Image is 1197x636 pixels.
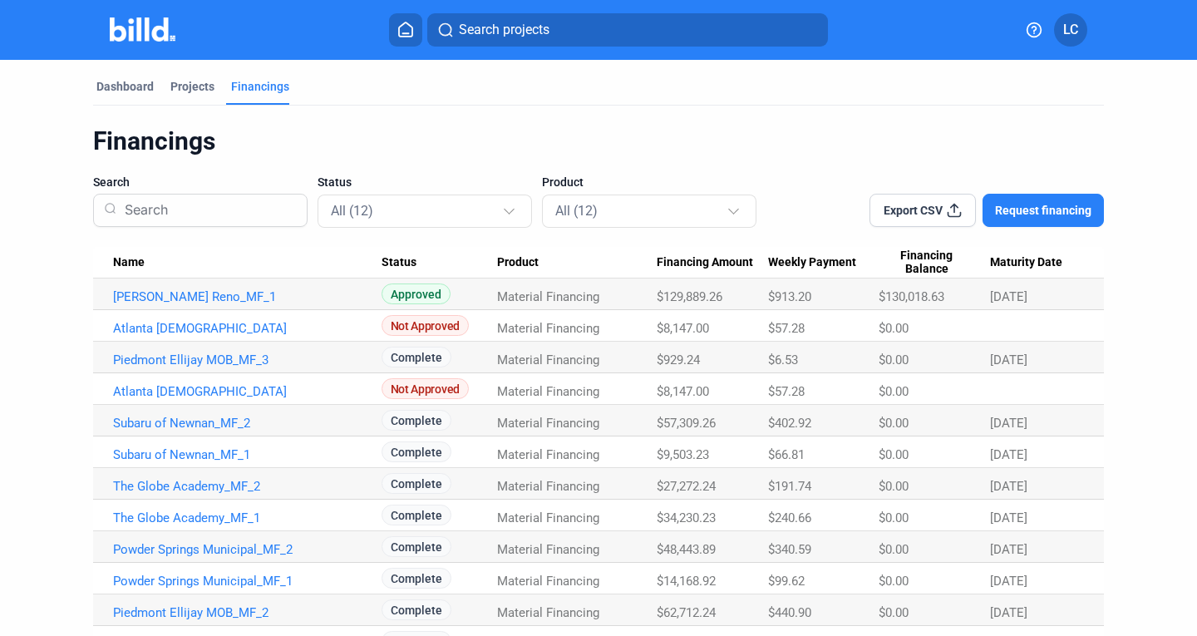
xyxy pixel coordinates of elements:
a: Piedmont Ellijay MOB_MF_3 [113,353,382,367]
span: Maturity Date [990,255,1062,270]
span: [DATE] [990,353,1027,367]
a: Atlanta [DEMOGRAPHIC_DATA] [113,321,382,336]
a: The Globe Academy_MF_1 [113,510,382,525]
span: $0.00 [879,384,909,399]
span: Complete [382,410,451,431]
span: [DATE] [990,510,1027,525]
mat-select-trigger: All (12) [331,203,373,219]
span: $66.81 [768,447,805,462]
span: $57.28 [768,321,805,336]
span: Material Financing [497,447,599,462]
span: Complete [382,568,451,589]
span: $440.90 [768,605,811,620]
span: Material Financing [497,574,599,589]
span: Material Financing [497,416,599,431]
span: Financing Balance [879,249,975,277]
span: Product [497,255,539,270]
div: Dashboard [96,78,154,95]
span: $0.00 [879,321,909,336]
a: Powder Springs Municipal_MF_2 [113,542,382,557]
span: $913.20 [768,289,811,304]
mat-select-trigger: All (12) [555,203,598,219]
span: [DATE] [990,416,1027,431]
input: Search [118,189,297,232]
span: Material Financing [497,289,599,304]
span: [DATE] [990,447,1027,462]
button: Search projects [427,13,828,47]
span: $240.66 [768,510,811,525]
span: $14,168.92 [657,574,716,589]
a: Powder Springs Municipal_MF_1 [113,574,382,589]
span: Status [318,174,352,190]
span: $130,018.63 [879,289,944,304]
span: [DATE] [990,289,1027,304]
span: Material Financing [497,605,599,620]
a: Subaru of Newnan_MF_2 [113,416,382,431]
span: $57,309.26 [657,416,716,431]
span: Material Financing [497,384,599,399]
span: [DATE] [990,574,1027,589]
div: Weekly Payment [768,255,879,270]
span: Material Financing [497,542,599,557]
div: Financing Balance [879,249,990,277]
span: $8,147.00 [657,384,709,399]
span: Complete [382,347,451,367]
span: $0.00 [879,447,909,462]
span: $6.53 [768,353,798,367]
a: Piedmont Ellijay MOB_MF_2 [113,605,382,620]
a: Atlanta [DEMOGRAPHIC_DATA] [113,384,382,399]
span: Material Financing [497,510,599,525]
span: Name [113,255,145,270]
div: Product [497,255,657,270]
span: Product [542,174,584,190]
span: Material Financing [497,353,599,367]
span: $8,147.00 [657,321,709,336]
span: Complete [382,505,451,525]
div: Financing Amount [657,255,768,270]
span: Status [382,255,416,270]
span: $0.00 [879,542,909,557]
span: Financing Amount [657,255,753,270]
button: LC [1054,13,1087,47]
span: [DATE] [990,479,1027,494]
span: Not Approved [382,378,469,399]
span: $62,712.24 [657,605,716,620]
div: Name [113,255,382,270]
a: Subaru of Newnan_MF_1 [113,447,382,462]
div: Projects [170,78,214,95]
div: Maturity Date [990,255,1084,270]
span: $929.24 [657,353,700,367]
span: $0.00 [879,416,909,431]
span: LC [1063,20,1078,40]
span: [DATE] [990,605,1027,620]
span: Approved [382,283,451,304]
span: $191.74 [768,479,811,494]
span: $0.00 [879,510,909,525]
span: Material Financing [497,321,599,336]
span: Export CSV [884,202,943,219]
a: The Globe Academy_MF_2 [113,479,382,494]
span: Search projects [459,20,549,40]
span: Material Financing [497,479,599,494]
div: Financings [231,78,289,95]
span: $27,272.24 [657,479,716,494]
span: Complete [382,473,451,494]
button: Export CSV [869,194,976,227]
div: Status [382,255,497,270]
span: $0.00 [879,353,909,367]
span: Search [93,174,130,190]
span: $0.00 [879,574,909,589]
span: Complete [382,599,451,620]
span: $0.00 [879,479,909,494]
div: Financings [93,126,1104,157]
span: Not Approved [382,315,469,336]
span: Weekly Payment [768,255,856,270]
span: $340.59 [768,542,811,557]
span: $48,443.89 [657,542,716,557]
span: $34,230.23 [657,510,716,525]
span: $57.28 [768,384,805,399]
span: $9,503.23 [657,447,709,462]
span: $99.62 [768,574,805,589]
span: $0.00 [879,605,909,620]
span: Complete [382,441,451,462]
